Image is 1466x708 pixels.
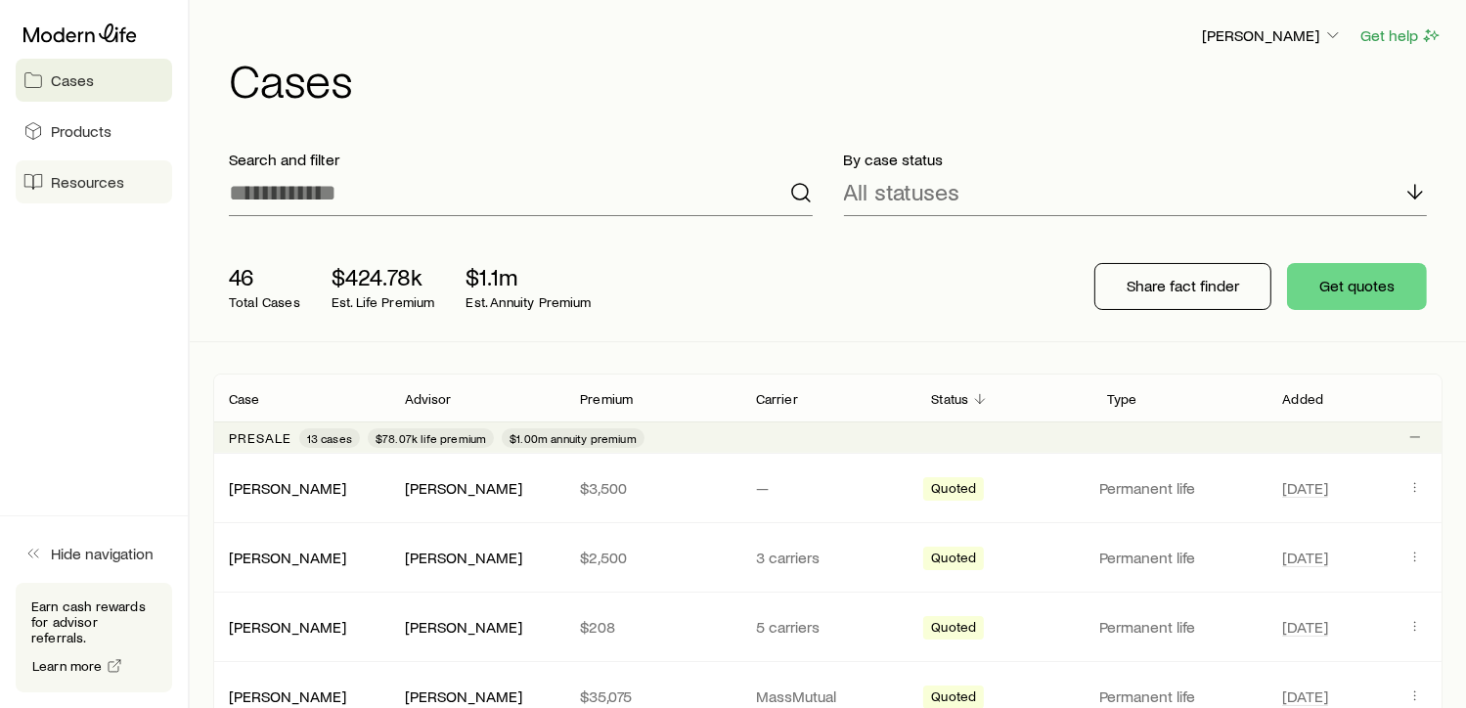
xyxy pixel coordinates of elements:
p: Share fact finder [1127,276,1239,295]
p: Advisor [405,391,452,407]
span: Cases [51,70,94,90]
p: — [756,478,901,498]
p: Total Cases [229,294,300,310]
p: $2,500 [580,548,725,567]
span: Quoted [931,550,976,570]
div: Earn cash rewards for advisor referrals.Learn more [16,583,172,692]
p: Status [931,391,968,407]
div: [PERSON_NAME] [229,686,346,707]
div: [PERSON_NAME] [405,686,522,707]
p: Premium [580,391,633,407]
p: Carrier [756,391,798,407]
button: [PERSON_NAME] [1201,24,1344,48]
span: [DATE] [1282,478,1328,498]
span: $78.07k life premium [376,430,486,446]
span: Resources [51,172,124,192]
p: Earn cash rewards for advisor referrals. [31,598,156,645]
span: Products [51,121,111,141]
p: $424.78k [332,263,435,290]
div: [PERSON_NAME] [229,478,346,499]
div: [PERSON_NAME] [405,617,522,638]
p: Search and filter [229,150,813,169]
span: Learn more [32,659,103,673]
span: [DATE] [1282,686,1328,706]
div: [PERSON_NAME] [229,617,346,638]
span: Hide navigation [51,544,154,563]
p: Permanent life [1099,686,1260,706]
p: Added [1282,391,1323,407]
a: [PERSON_NAME] [229,548,346,566]
a: Resources [16,160,172,203]
p: $208 [580,617,725,637]
span: Quoted [931,480,976,501]
p: Case [229,391,260,407]
span: $1.00m annuity premium [510,430,637,446]
p: $1.1m [466,263,592,290]
a: Products [16,110,172,153]
a: [PERSON_NAME] [229,478,346,497]
div: [PERSON_NAME] [229,548,346,568]
span: Quoted [931,619,976,640]
p: Est. Life Premium [332,294,435,310]
div: [PERSON_NAME] [405,548,522,568]
a: [PERSON_NAME] [229,686,346,705]
p: [PERSON_NAME] [1202,25,1343,45]
p: 3 carriers [756,548,901,567]
a: Cases [16,59,172,102]
p: Est. Annuity Premium [466,294,592,310]
p: Type [1107,391,1137,407]
p: All statuses [844,178,960,205]
div: [PERSON_NAME] [405,478,522,499]
h1: Cases [229,56,1443,103]
a: [PERSON_NAME] [229,617,346,636]
p: MassMutual [756,686,901,706]
span: 13 cases [307,430,352,446]
p: Presale [229,430,291,446]
p: By case status [844,150,1428,169]
p: Permanent life [1099,478,1260,498]
button: Get help [1359,24,1443,47]
p: 46 [229,263,300,290]
p: $3,500 [580,478,725,498]
p: 5 carriers [756,617,901,637]
button: Share fact finder [1094,263,1271,310]
span: [DATE] [1282,548,1328,567]
span: [DATE] [1282,617,1328,637]
p: Permanent life [1099,617,1260,637]
button: Hide navigation [16,532,172,575]
p: Permanent life [1099,548,1260,567]
button: Get quotes [1287,263,1427,310]
p: $35,075 [580,686,725,706]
